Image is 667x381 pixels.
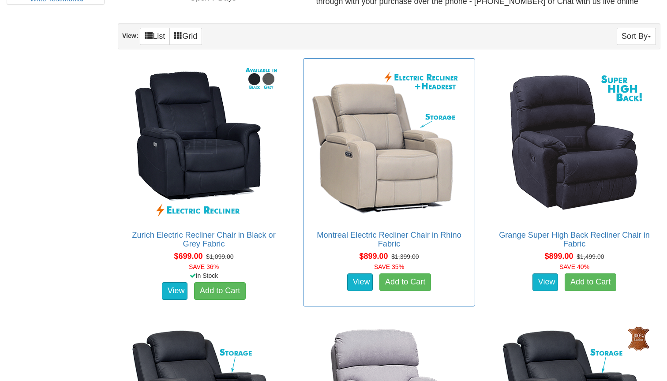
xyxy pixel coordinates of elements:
[162,282,187,300] a: View
[359,252,388,261] span: $899.00
[169,28,202,45] a: Grid
[374,263,404,270] font: SAVE 35%
[499,231,650,248] a: Grange Super High Back Recliner Chair in Fabric
[174,252,202,261] span: $699.00
[391,253,419,260] del: $1,399.00
[565,273,616,291] a: Add to Cart
[495,63,654,222] img: Grange Super High Back Recliner Chair in Fabric
[122,32,138,39] strong: View:
[189,263,219,270] font: SAVE 36%
[124,63,283,222] img: Zurich Electric Recliner Chair in Black or Grey Fabric
[310,63,468,222] img: Montreal Electric Recliner Chair in Rhino Fabric
[317,231,461,248] a: Montreal Electric Recliner Chair in Rhino Fabric
[532,273,558,291] a: View
[132,231,275,248] a: Zurich Electric Recliner Chair in Black or Grey Fabric
[577,253,604,260] del: $1,499.00
[617,28,656,45] button: Sort By
[116,271,292,280] div: In Stock
[347,273,373,291] a: View
[379,273,431,291] a: Add to Cart
[206,253,233,260] del: $1,099.00
[559,263,589,270] font: SAVE 40%
[544,252,573,261] span: $899.00
[140,28,170,45] a: List
[194,282,246,300] a: Add to Cart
